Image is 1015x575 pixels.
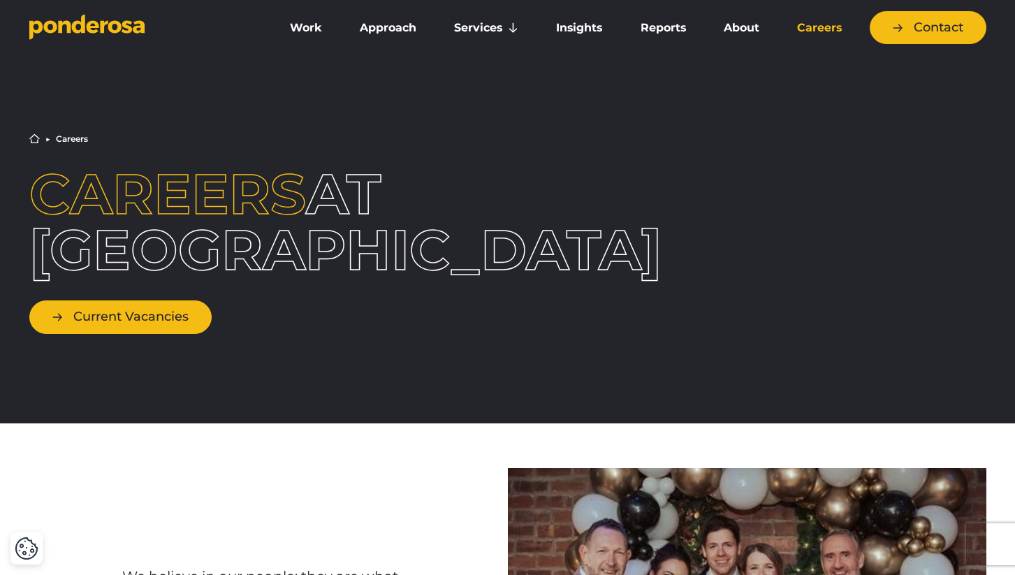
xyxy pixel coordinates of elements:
a: Work [274,13,338,43]
button: Cookie Settings [15,537,38,560]
a: Services [438,13,534,43]
span: Careers [29,160,306,228]
a: Approach [344,13,432,43]
a: Reports [625,13,702,43]
a: Careers [781,13,858,43]
h1: at [GEOGRAPHIC_DATA] [29,166,416,278]
a: Current Vacancies [29,300,212,333]
a: Contact [870,11,986,44]
a: Insights [540,13,618,43]
li: Careers [56,135,88,143]
a: Home [29,133,40,144]
img: Revisit consent button [15,537,38,560]
a: About [708,13,775,43]
li: ▶︎ [45,135,50,143]
a: Go to homepage [29,14,253,42]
